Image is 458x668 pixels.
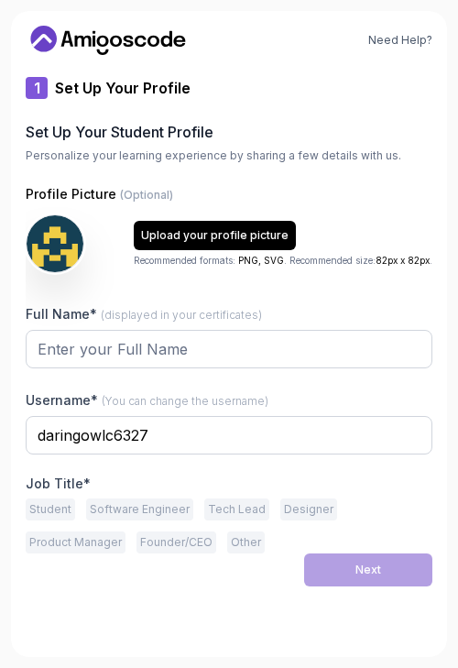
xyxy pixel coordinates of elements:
span: 82px x 82px [376,255,430,266]
p: Profile Picture [26,185,432,203]
input: Enter your Username [26,416,432,454]
button: Founder/CEO [136,531,216,553]
span: PNG, SVG [238,255,284,266]
p: Recommended formats: . Recommended size: . [134,254,432,268]
div: Upload your profile picture [141,228,289,243]
button: Tech Lead [204,498,269,520]
a: Need Help? [368,33,432,48]
span: (displayed in your certificates) [101,308,262,322]
button: Upload your profile picture [134,221,296,250]
label: Username* [26,392,268,408]
label: Full Name* [26,306,262,322]
button: Software Engineer [86,498,193,520]
img: user profile image [27,215,83,272]
p: 1 [34,81,40,95]
button: Designer [280,498,337,520]
p: Personalize your learning experience by sharing a few details with us. [26,148,432,163]
a: Home link [26,26,191,55]
button: Product Manager [26,531,125,553]
button: Other [227,531,265,553]
span: (You can change the username) [102,394,268,408]
p: Job Title* [26,475,432,493]
h2: Set Up Your Student Profile [26,121,432,143]
p: Set Up Your Profile [55,77,191,99]
button: Next [304,553,432,586]
div: Next [355,563,381,577]
input: Enter your Full Name [26,330,432,368]
button: Student [26,498,75,520]
span: (Optional) [120,188,173,202]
